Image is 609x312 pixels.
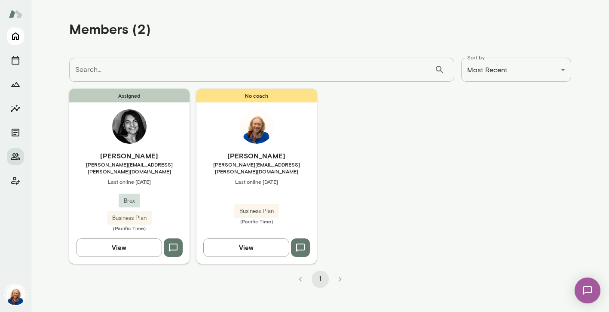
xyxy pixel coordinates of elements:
span: Last online [DATE] [69,178,190,185]
span: Business Plan [107,214,152,222]
span: No coach [196,89,317,102]
span: Assigned [69,89,190,102]
span: Brex [119,197,140,205]
div: pagination [69,264,571,288]
button: Insights [7,100,24,117]
button: page 1 [312,271,329,288]
img: Mento [9,6,22,22]
button: Client app [7,172,24,189]
button: Documents [7,124,24,141]
div: Most Recent [461,58,571,82]
button: Home [7,28,24,45]
img: Cathy Wright [239,109,274,144]
button: Sessions [7,52,24,69]
button: Members [7,148,24,165]
button: View [76,238,162,256]
h4: Members (2) [69,21,151,37]
h6: [PERSON_NAME] [196,151,317,161]
span: Last online [DATE] [196,178,317,185]
span: (Pacific Time) [69,225,190,232]
img: Ambika Kumar [112,109,147,144]
span: Business Plan [234,207,279,216]
button: View [203,238,289,256]
span: [PERSON_NAME][EMAIL_ADDRESS][PERSON_NAME][DOMAIN_NAME] [196,161,317,175]
span: (Pacific Time) [196,218,317,225]
nav: pagination navigation [291,271,350,288]
button: Growth Plan [7,76,24,93]
h6: [PERSON_NAME] [69,151,190,161]
img: Cathy Wright [5,284,26,305]
span: [PERSON_NAME][EMAIL_ADDRESS][PERSON_NAME][DOMAIN_NAME] [69,161,190,175]
label: Sort by [467,54,485,61]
